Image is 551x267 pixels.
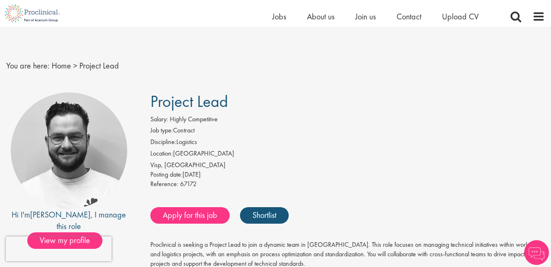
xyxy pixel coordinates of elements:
div: Visp, [GEOGRAPHIC_DATA] [150,161,545,170]
a: Contact [397,11,421,22]
img: Chatbot [524,240,549,265]
span: 67172 [180,180,197,188]
label: Reference: [150,180,178,189]
li: Contract [150,126,545,137]
img: imeage of recruiter Emile De Beer [11,92,127,209]
label: Job type: [150,126,173,135]
label: Discipline: [150,137,176,147]
a: View my profile [27,234,111,245]
span: Highly Competitive [170,115,218,123]
a: Shortlist [240,207,289,224]
iframe: reCAPTCHA [6,236,112,261]
label: Location: [150,149,173,158]
div: Hi I'm , I manage this role [6,209,132,232]
span: You are here: [6,60,50,71]
div: [DATE] [150,170,545,180]
a: Upload CV [442,11,479,22]
span: Posting date: [150,170,183,179]
a: Apply for this job [150,207,230,224]
li: Logistics [150,137,545,149]
span: View my profile [27,232,102,249]
a: About us [307,11,335,22]
li: [GEOGRAPHIC_DATA] [150,149,545,161]
span: Project Lead [79,60,119,71]
a: Join us [355,11,376,22]
label: Salary: [150,115,168,124]
span: Project Lead [150,91,228,112]
a: breadcrumb link [52,60,71,71]
a: Jobs [272,11,286,22]
a: [PERSON_NAME] [30,209,90,220]
span: > [73,60,77,71]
